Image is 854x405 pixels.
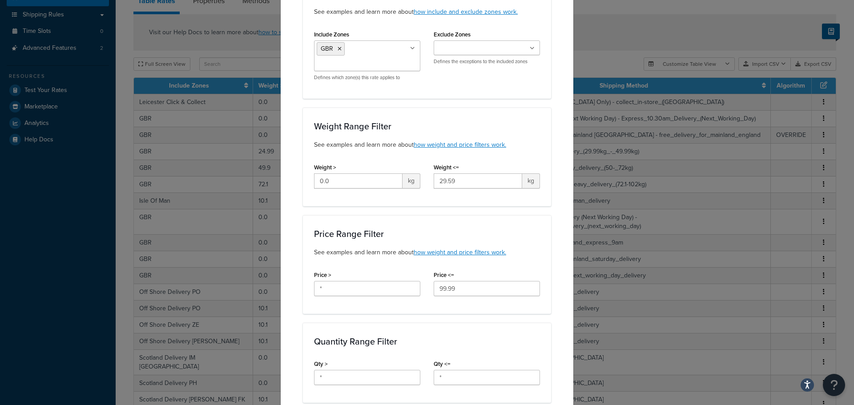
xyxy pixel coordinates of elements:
[434,272,454,278] label: Price <=
[314,121,540,131] h3: Weight Range Filter
[403,173,420,188] span: kg
[314,272,331,278] label: Price >
[314,337,540,346] h3: Quantity Range Filter
[434,361,451,367] label: Qty <=
[314,229,540,239] h3: Price Range Filter
[414,7,518,16] a: how include and exclude zones work.
[321,44,333,53] span: GBR
[314,74,420,81] p: Defines which zone(s) this rate applies to
[314,31,349,38] label: Include Zones
[414,248,506,257] a: how weight and price filters work.
[434,164,459,171] label: Weight <=
[434,31,471,38] label: Exclude Zones
[314,7,540,17] p: See examples and learn more about
[314,164,336,171] label: Weight >
[314,361,328,367] label: Qty >
[314,248,540,257] p: See examples and learn more about
[434,58,540,65] p: Defines the exceptions to the included zones
[414,140,506,149] a: how weight and price filters work.
[522,173,540,188] span: kg
[314,140,540,150] p: See examples and learn more about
